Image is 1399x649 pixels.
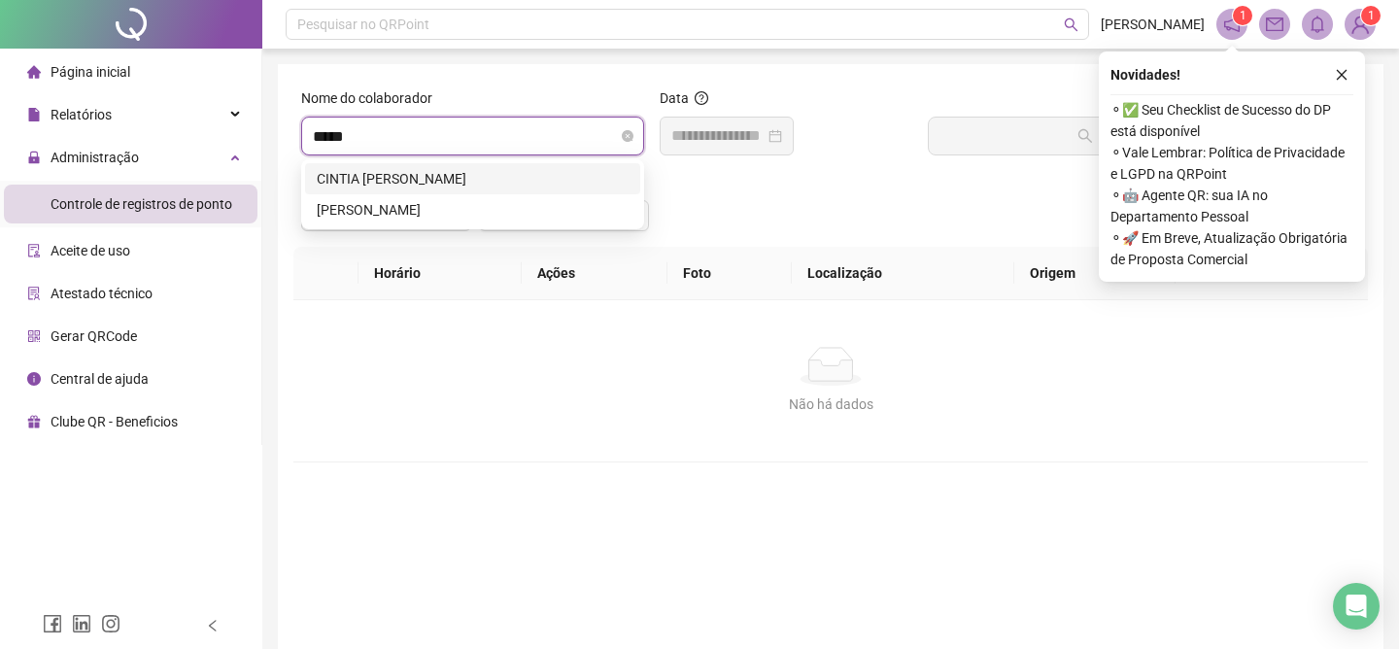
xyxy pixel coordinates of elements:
[317,168,629,189] div: CINTIA [PERSON_NAME]
[305,163,640,194] div: CINTIA JESUS NASCIMENTO
[51,64,130,80] span: Página inicial
[43,614,62,633] span: facebook
[27,108,41,121] span: file
[928,117,1360,155] button: Buscar registros
[1064,17,1078,32] span: search
[358,247,522,300] th: Horário
[51,286,153,301] span: Atestado técnico
[622,130,633,142] span: close-circle
[51,243,130,258] span: Aceite de uso
[695,91,708,105] span: question-circle
[305,194,640,225] div: LUCAS ALEIXO CINTRA
[27,244,41,257] span: audit
[317,199,629,221] div: [PERSON_NAME]
[206,619,220,632] span: left
[51,150,139,165] span: Administração
[1368,9,1375,22] span: 1
[317,393,1345,415] div: Não há dados
[1110,64,1180,85] span: Novidades !
[51,414,178,429] span: Clube QR - Beneficios
[1110,227,1353,270] span: ⚬ 🚀 Em Breve, Atualização Obrigatória de Proposta Comercial
[1101,14,1205,35] span: [PERSON_NAME]
[660,90,689,106] span: Data
[792,247,1014,300] th: Localização
[27,151,41,164] span: lock
[1240,9,1246,22] span: 1
[667,247,792,300] th: Foto
[1361,6,1381,25] sup: Atualize o seu contato no menu Meus Dados
[1110,99,1353,142] span: ⚬ ✅ Seu Checklist de Sucesso do DP está disponível
[51,107,112,122] span: Relatórios
[27,329,41,343] span: qrcode
[51,371,149,387] span: Central de ajuda
[301,87,445,109] label: Nome do colaborador
[101,614,120,633] span: instagram
[522,247,666,300] th: Ações
[27,372,41,386] span: info-circle
[1346,10,1375,39] img: 59809
[1309,16,1326,33] span: bell
[72,614,91,633] span: linkedin
[1333,583,1380,630] div: Open Intercom Messenger
[1110,185,1353,227] span: ⚬ 🤖 Agente QR: sua IA no Departamento Pessoal
[1335,68,1348,82] span: close
[1014,247,1176,300] th: Origem
[1110,142,1353,185] span: ⚬ Vale Lembrar: Política de Privacidade e LGPD na QRPoint
[1233,6,1252,25] sup: 1
[1223,16,1241,33] span: notification
[51,196,232,212] span: Controle de registros de ponto
[27,415,41,428] span: gift
[1266,16,1283,33] span: mail
[51,328,137,344] span: Gerar QRCode
[27,287,41,300] span: solution
[27,65,41,79] span: home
